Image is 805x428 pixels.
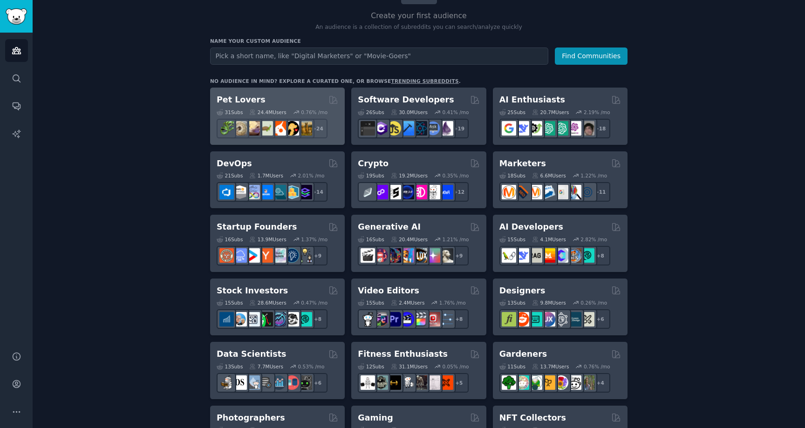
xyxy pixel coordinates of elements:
img: bigseo [515,185,529,199]
div: 19 Sub s [358,172,384,179]
img: leopardgeckos [246,121,260,136]
img: Docker_DevOps [246,185,260,199]
div: + 8 [308,309,327,329]
img: GardenersWorld [580,375,594,390]
div: 28.6M Users [249,299,286,306]
img: defi_ [439,185,453,199]
h2: Marketers [499,158,546,170]
h2: Stock Investors [217,285,288,297]
div: 31.1M Users [391,363,428,370]
img: PlatformEngineers [298,185,312,199]
img: GardeningUK [541,375,555,390]
img: deepdream [387,248,401,263]
img: AskComputerScience [426,121,440,136]
div: 13.7M Users [532,363,569,370]
h2: Generative AI [358,221,421,233]
img: llmops [567,248,581,263]
img: GoogleGeminiAI [502,121,516,136]
img: OnlineMarketing [580,185,594,199]
div: 15 Sub s [499,236,525,243]
img: web3 [400,185,414,199]
div: 18 Sub s [499,172,525,179]
div: 16 Sub s [358,236,384,243]
img: postproduction [439,312,453,326]
div: 9.8M Users [532,299,566,306]
img: AskMarketing [528,185,542,199]
h2: NFT Collectors [499,412,566,424]
div: 0.53 % /mo [298,363,325,370]
img: sdforall [400,248,414,263]
img: iOSProgramming [400,121,414,136]
img: 0xPolygon [374,185,388,199]
img: startup [246,248,260,263]
img: learndesign [567,312,581,326]
img: platformengineering [272,185,286,199]
div: + 4 [591,373,610,393]
div: 15 Sub s [358,299,384,306]
img: MachineLearning [219,375,234,390]
div: 0.47 % /mo [301,299,327,306]
img: DeepSeek [515,121,529,136]
img: Entrepreneurship [285,248,299,263]
img: MarketingResearch [567,185,581,199]
img: Forex [246,312,260,326]
div: 13 Sub s [499,299,525,306]
img: logodesign [515,312,529,326]
img: VideoEditors [400,312,414,326]
img: GummySearch logo [6,8,27,25]
div: 6.6M Users [532,172,566,179]
img: AItoolsCatalog [528,121,542,136]
img: ethfinance [361,185,375,199]
h2: Photographers [217,412,285,424]
img: software [361,121,375,136]
img: EntrepreneurRideAlong [219,248,234,263]
img: workout [387,375,401,390]
img: aivideo [361,248,375,263]
img: GymMotivation [374,375,388,390]
div: 1.21 % /mo [443,236,469,243]
img: turtle [259,121,273,136]
div: 31 Sub s [217,109,243,115]
img: ballpython [232,121,247,136]
a: trending subreddits [391,78,458,84]
div: 2.4M Users [391,299,425,306]
h2: Software Developers [358,94,454,106]
div: 7.7M Users [249,363,283,370]
img: editors [374,312,388,326]
div: 30.0M Users [391,109,428,115]
h2: Crypto [358,158,389,170]
h2: Pet Lovers [217,94,266,106]
img: elixir [439,121,453,136]
h2: Gaming [358,412,393,424]
div: + 8 [591,246,610,265]
h2: Startup Founders [217,221,297,233]
img: chatgpt_promptDesign [541,121,555,136]
h2: Fitness Enthusiasts [358,348,448,360]
h2: Designers [499,285,546,297]
div: 21 Sub s [217,172,243,179]
img: datascience [232,375,247,390]
img: csharp [374,121,388,136]
img: ycombinator [259,248,273,263]
h2: AI Enthusiasts [499,94,565,106]
img: vegetablegardening [502,375,516,390]
img: weightroom [400,375,414,390]
img: ethstaker [387,185,401,199]
div: 26 Sub s [358,109,384,115]
img: typography [502,312,516,326]
img: succulents [515,375,529,390]
img: Trading [259,312,273,326]
div: 24.4M Users [249,109,286,115]
h2: DevOps [217,158,252,170]
h2: AI Developers [499,221,563,233]
img: premiere [387,312,401,326]
div: 13.9M Users [249,236,286,243]
img: SavageGarden [528,375,542,390]
div: 15 Sub s [217,299,243,306]
img: statistics [246,375,260,390]
div: 1.22 % /mo [580,172,607,179]
img: starryai [426,248,440,263]
img: defiblockchain [413,185,427,199]
img: DeepSeek [515,248,529,263]
img: DevOpsLinks [259,185,273,199]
